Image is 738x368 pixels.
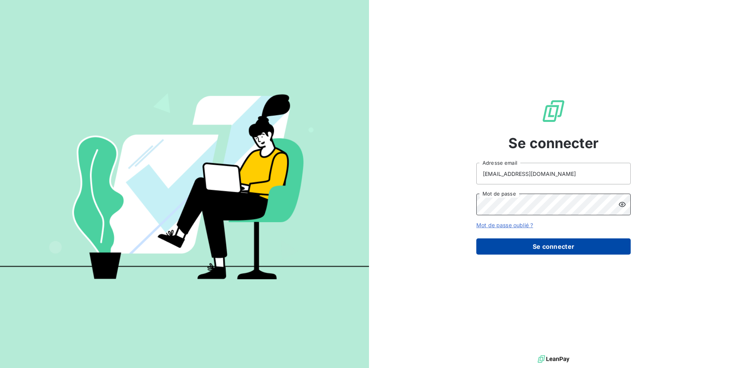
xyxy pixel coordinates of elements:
[476,163,631,184] input: placeholder
[541,99,566,123] img: Logo LeanPay
[508,133,599,154] span: Se connecter
[476,222,533,228] a: Mot de passe oublié ?
[538,353,569,365] img: logo
[476,238,631,255] button: Se connecter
